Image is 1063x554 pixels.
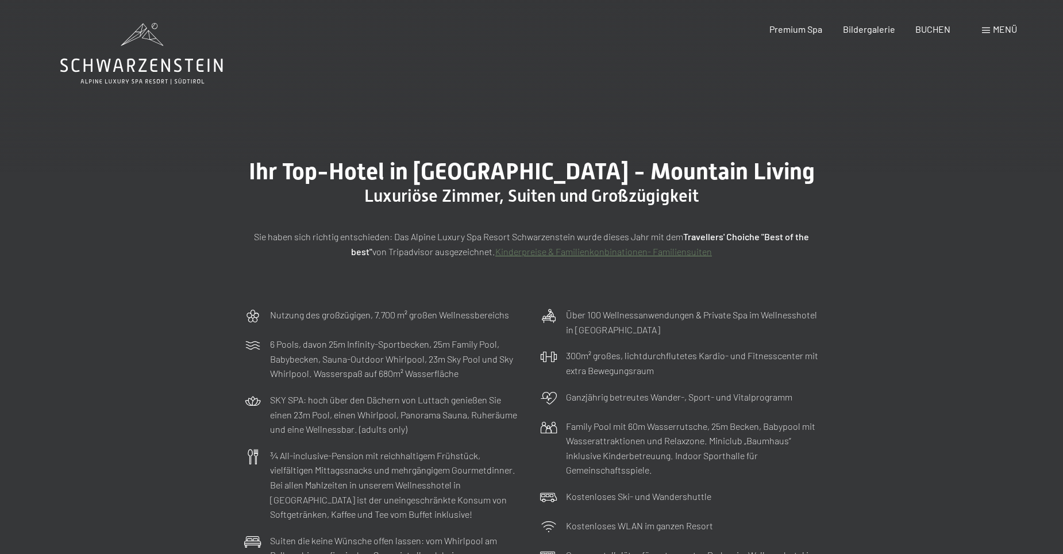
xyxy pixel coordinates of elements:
[270,307,509,322] p: Nutzung des großzügigen, 7.700 m² großen Wellnessbereichs
[270,448,523,522] p: ¾ All-inclusive-Pension mit reichhaltigem Frühstück, vielfältigen Mittagssnacks und mehrgängigem ...
[993,24,1017,34] span: Menü
[270,393,523,437] p: SKY SPA: hoch über den Dächern von Luttach genießen Sie einen 23m Pool, einen Whirlpool, Panorama...
[351,231,809,257] strong: Travellers' Choiche "Best of the best"
[566,390,792,405] p: Ganzjährig betreutes Wander-, Sport- und Vitalprogramm
[769,24,822,34] a: Premium Spa
[249,158,815,185] span: Ihr Top-Hotel in [GEOGRAPHIC_DATA] - Mountain Living
[270,337,523,381] p: 6 Pools, davon 25m Infinity-Sportbecken, 25m Family Pool, Babybecken, Sauna-Outdoor Whirlpool, 23...
[566,419,819,478] p: Family Pool mit 60m Wasserrutsche, 25m Becken, Babypool mit Wasserattraktionen und Relaxzone. Min...
[843,24,895,34] a: Bildergalerie
[495,246,712,257] a: Kinderpreise & Familienkonbinationen- Familiensuiten
[566,518,713,533] p: Kostenloses WLAN im ganzen Resort
[566,307,819,337] p: Über 100 Wellnessanwendungen & Private Spa im Wellnesshotel in [GEOGRAPHIC_DATA]
[915,24,950,34] a: BUCHEN
[566,348,819,378] p: 300m² großes, lichtdurchflutetes Kardio- und Fitnesscenter mit extra Bewegungsraum
[364,186,699,206] span: Luxuriöse Zimmer, Suiten und Großzügigkeit
[566,489,711,504] p: Kostenloses Ski- und Wandershuttle
[244,229,819,259] p: Sie haben sich richtig entschieden: Das Alpine Luxury Spa Resort Schwarzenstein wurde dieses Jahr...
